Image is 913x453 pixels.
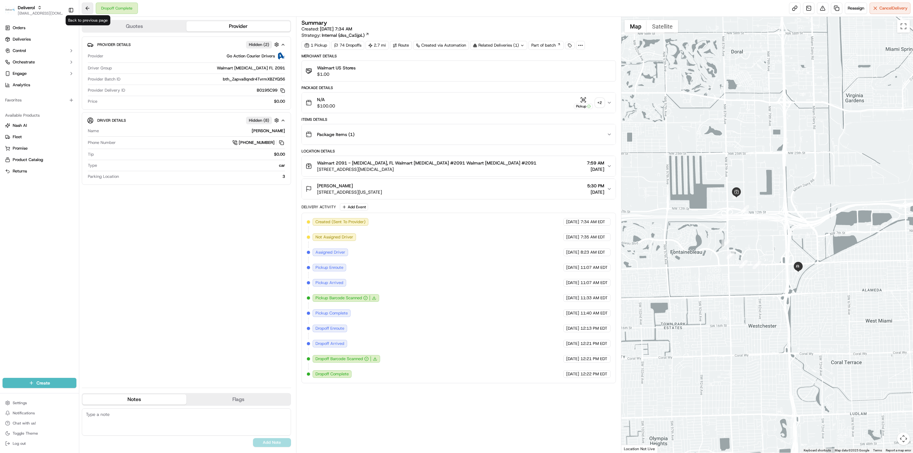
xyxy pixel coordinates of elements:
[580,371,607,377] span: 12:22 PM EDT
[6,83,42,88] div: Past conversations
[88,152,94,157] span: Tip
[317,71,356,77] span: $1.00
[13,142,49,148] span: Knowledge Base
[54,143,59,148] div: 💻
[3,166,76,176] button: Returns
[13,123,27,128] span: Nash AI
[580,310,608,316] span: 11:40 AM EDT
[301,54,616,59] div: Merchant Details
[623,444,644,453] a: Open this area in Google Maps (opens a new window)
[13,59,35,65] span: Orchestrate
[97,42,131,47] span: Provider Details
[88,53,103,59] span: Provider
[6,7,19,19] img: Nash
[315,219,366,225] span: Created (Sent To Provider)
[315,310,348,316] span: Pickup Complete
[580,326,607,331] span: 12:13 PM EDT
[580,280,608,286] span: 11:07 AM EDT
[56,99,74,104] span: 10:38 AM
[232,139,285,146] a: [PHONE_NUMBER]
[63,158,77,162] span: Pylon
[13,134,22,140] span: Fleet
[315,356,363,362] span: Dropoff Barcode Scanned
[6,110,16,120] img: Faraz Last Mile
[733,191,741,199] div: 1
[88,65,112,71] span: Driver Group
[580,249,605,255] span: 8:23 AM EDT
[88,140,116,146] span: Phone Number
[315,295,368,301] button: Pickup Barcode Scanned
[3,120,76,131] button: Nash AI
[249,42,269,48] span: Hidden ( 2 )
[317,183,353,189] span: [PERSON_NAME]
[257,87,285,93] button: B0195C99
[13,25,25,31] span: Orders
[87,115,286,126] button: Driver DetailsHidden (8)
[315,326,344,331] span: Dropoff Enroute
[13,421,36,426] span: Chat with us!
[317,131,354,138] span: Package Items ( 1 )
[88,76,120,82] span: Provider Batch ID
[3,429,76,438] button: Toggle Theme
[88,99,97,104] span: Price
[301,26,352,32] span: Created:
[5,146,74,151] a: Promise
[566,249,579,255] span: [DATE]
[3,409,76,417] button: Notifications
[587,189,604,195] span: [DATE]
[848,5,864,11] span: Reassign
[317,166,536,172] span: [STREET_ADDRESS][MEDICAL_DATA]
[3,23,76,33] a: Orders
[470,41,527,50] div: Related Deliveries (1)
[566,234,579,240] span: [DATE]
[580,341,607,346] span: 12:21 PM EDT
[246,41,281,49] button: Hidden (2)
[753,261,761,269] div: 6
[566,341,579,346] span: [DATE]
[315,295,362,301] span: Pickup Barcode Scanned
[301,20,327,26] h3: Summary
[580,234,605,240] span: 7:35 AM EDT
[574,104,593,109] div: Pickup
[96,152,285,157] div: $0.00
[53,99,55,104] span: •
[13,431,38,436] span: Toggle Theme
[793,262,803,272] div: 9
[277,52,285,60] img: ActionCourier.png
[301,149,616,154] div: Location Details
[574,97,593,109] button: Pickup
[845,3,867,14] button: Reassign
[897,20,910,33] button: Toggle fullscreen view
[566,295,579,301] span: [DATE]
[121,174,285,179] div: 3
[580,265,608,270] span: 11:07 AM EDT
[587,160,604,166] span: 7:59 AM
[51,139,104,151] a: 💻API Documentation
[302,124,616,145] button: Package Items (1)
[60,142,102,148] span: API Documentation
[835,449,869,452] span: Map data ©2025 Google
[16,41,114,48] input: Got a question? Start typing here...
[315,280,343,286] span: Pickup Arrived
[793,262,803,272] div: 8
[6,61,18,72] img: 1736555255976-a54dd68f-1ca7-489b-9aae-adbdc363a1c4
[227,53,275,59] span: Go Action Courier Drivers
[88,128,99,134] span: Name
[3,143,76,153] button: Promise
[315,341,344,346] span: Dropoff Arrived
[223,76,285,82] span: bth_Zapva8qndr4TvrmXBZYQ56
[741,205,749,213] div: 2
[315,234,353,240] span: Not Assigned Driver
[390,41,412,50] a: Route
[301,32,369,38] div: Strategy:
[3,34,76,44] a: Deliveries
[18,11,63,16] span: [EMAIL_ADDRESS][DOMAIN_NAME]
[873,449,882,452] a: Terms (opens in new tab)
[87,39,286,50] button: Provider DetailsHidden (2)
[5,6,15,15] img: Deliverol
[566,326,579,331] span: [DATE]
[722,239,730,248] div: 3
[101,128,285,134] div: [PERSON_NAME]
[82,21,186,31] button: Quotes
[36,380,50,386] span: Create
